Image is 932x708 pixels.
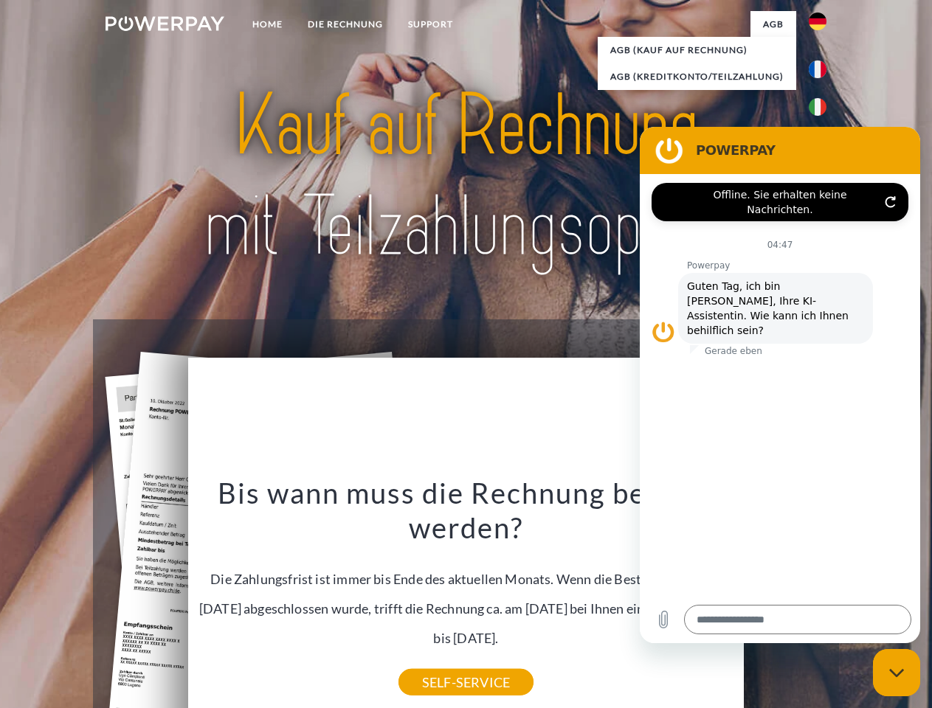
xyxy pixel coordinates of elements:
img: title-powerpay_de.svg [141,71,791,282]
img: it [809,98,826,116]
a: SUPPORT [396,11,466,38]
a: Home [240,11,295,38]
a: DIE RECHNUNG [295,11,396,38]
a: AGB (Kauf auf Rechnung) [598,37,796,63]
img: fr [809,60,826,78]
h3: Bis wann muss die Rechnung bezahlt werden? [197,475,736,546]
div: Die Zahlungsfrist ist immer bis Ende des aktuellen Monats. Wenn die Bestellung z.B. am [DATE] abg... [197,475,736,682]
a: SELF-SERVICE [398,669,534,695]
a: AGB (Kreditkonto/Teilzahlung) [598,63,796,90]
img: logo-powerpay-white.svg [106,16,224,31]
a: agb [750,11,796,38]
img: de [809,13,826,30]
iframe: Schaltfläche zum Öffnen des Messaging-Fensters; Konversation läuft [873,649,920,696]
iframe: Messaging-Fenster [640,127,920,643]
